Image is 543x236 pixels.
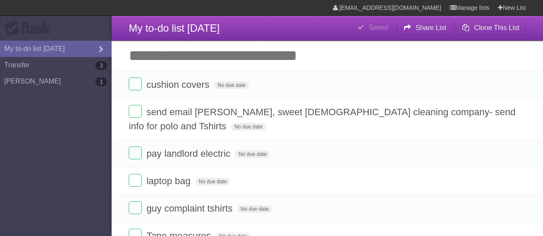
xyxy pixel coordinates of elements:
[455,20,526,36] button: Clone This List
[95,78,107,86] b: 1
[146,203,235,214] span: guy complaint tshirts
[4,21,56,36] div: Flask
[129,107,516,131] span: send email [PERSON_NAME], sweet [DEMOGRAPHIC_DATA] cleaning company- send info for polo and Tshirts
[237,205,272,213] span: No due date
[129,78,142,90] label: Done
[235,150,270,158] span: No due date
[231,123,266,131] span: No due date
[146,176,193,186] span: laptop bag
[95,61,107,70] b: 3
[474,24,519,31] b: Clone This List
[416,24,446,31] b: Share List
[369,24,388,31] b: Saved
[129,22,220,34] span: My to-do list [DATE]
[195,178,230,185] span: No due date
[214,81,249,89] span: No due date
[146,148,233,159] span: pay landlord electric
[129,201,142,214] label: Done
[129,174,142,187] label: Done
[129,105,142,118] label: Done
[146,79,212,90] span: cushion covers
[397,20,453,36] button: Share List
[129,146,142,159] label: Done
